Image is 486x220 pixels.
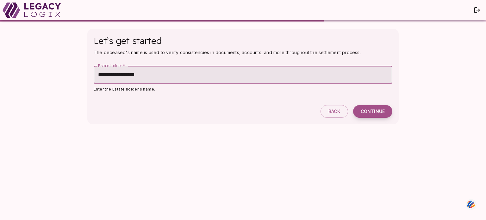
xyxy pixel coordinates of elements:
span: Let’s get started [94,35,162,46]
img: svg+xml;base64,PHN2ZyB3aWR0aD0iNDQiIGhlaWdodD0iNDQiIHZpZXdCb3g9IjAgMCA0NCA0NCIgZmlsbD0ibm9uZSIgeG... [466,199,477,211]
span: The deceased's name is used to verify consistencies in documents, accounts, and more throughout t... [94,50,361,55]
span: Enter the Estate holder's name. [94,87,155,91]
button: Back [321,105,348,118]
button: Continue [353,105,392,118]
label: Estate holder [98,63,125,68]
span: Back [328,109,340,114]
span: Continue [361,109,385,114]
